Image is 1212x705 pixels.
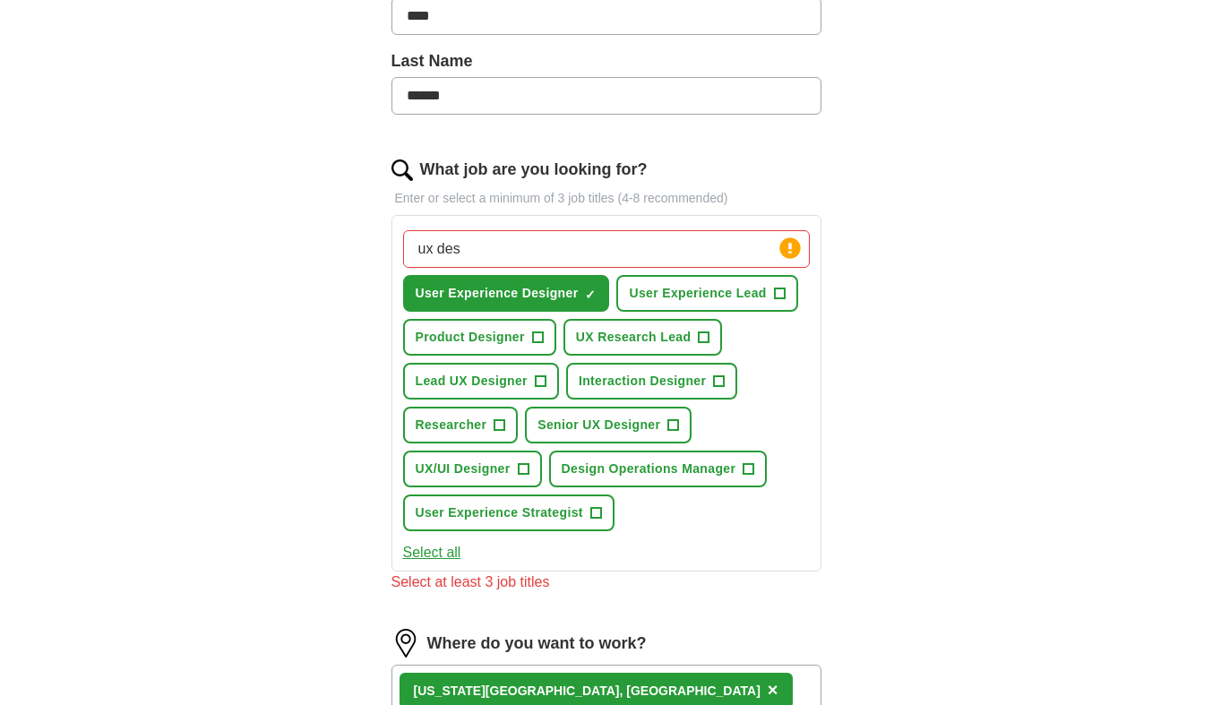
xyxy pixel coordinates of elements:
[420,158,648,182] label: What job are you looking for?
[416,328,525,347] span: Product Designer
[616,275,797,312] button: User Experience Lead
[768,677,778,704] button: ×
[414,682,761,701] div: [US_STATE][GEOGRAPHIC_DATA], [GEOGRAPHIC_DATA]
[549,451,768,487] button: Design Operations Manager
[403,230,810,268] input: Type a job title and press enter
[537,416,660,434] span: Senior UX Designer
[403,407,519,443] button: Researcher
[566,363,737,400] button: Interaction Designer
[391,189,821,208] p: Enter or select a minimum of 3 job titles (4-8 recommended)
[579,372,706,391] span: Interaction Designer
[563,319,723,356] button: UX Research Lead
[403,494,615,531] button: User Experience Strategist
[427,632,647,656] label: Where do you want to work?
[416,460,511,478] span: UX/UI Designer
[403,363,559,400] button: Lead UX Designer
[416,416,487,434] span: Researcher
[416,284,579,303] span: User Experience Designer
[391,159,413,181] img: search.png
[416,372,528,391] span: Lead UX Designer
[391,629,420,658] img: location.png
[403,451,542,487] button: UX/UI Designer
[391,572,821,593] div: Select at least 3 job titles
[403,275,610,312] button: User Experience Designer✓
[562,460,736,478] span: Design Operations Manager
[391,49,821,73] label: Last Name
[416,503,583,522] span: User Experience Strategist
[403,319,556,356] button: Product Designer
[525,407,692,443] button: Senior UX Designer
[585,288,596,302] span: ✓
[403,542,461,563] button: Select all
[629,284,766,303] span: User Experience Lead
[768,680,778,700] span: ×
[576,328,692,347] span: UX Research Lead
